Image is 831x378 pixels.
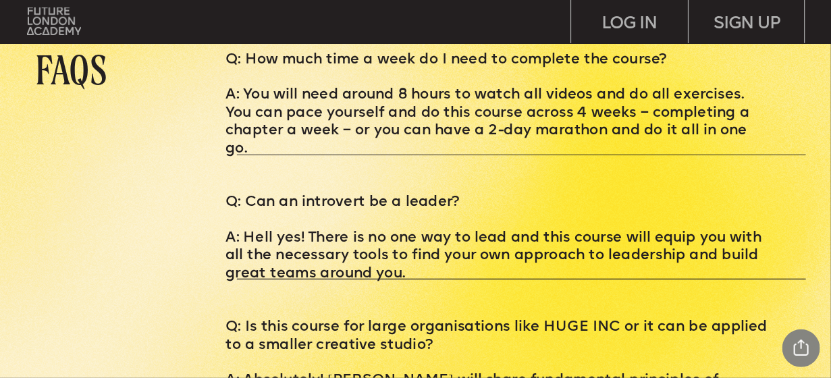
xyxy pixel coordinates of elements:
p: Q: Can an introvert be a leader? [225,194,771,211]
div: Share [782,329,820,367]
p: FAQs [35,51,187,88]
p: Q: How much time a week do I need to complete the course? [225,51,771,68]
p: A: Hell yes! There is no one way to lead and this course will equip you with all the necessary to... [225,230,771,283]
p: Q: Is this course for large organisations like HUGE INC or it can be applied to a smaller creativ... [225,319,771,354]
img: upload-bfdffa89-fac7-4f57-a443-c7c39906ba42.png [27,7,82,35]
p: A: You will need around 8 hours to watch all videos and do all exercises. You can pace yourself a... [225,86,771,158]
